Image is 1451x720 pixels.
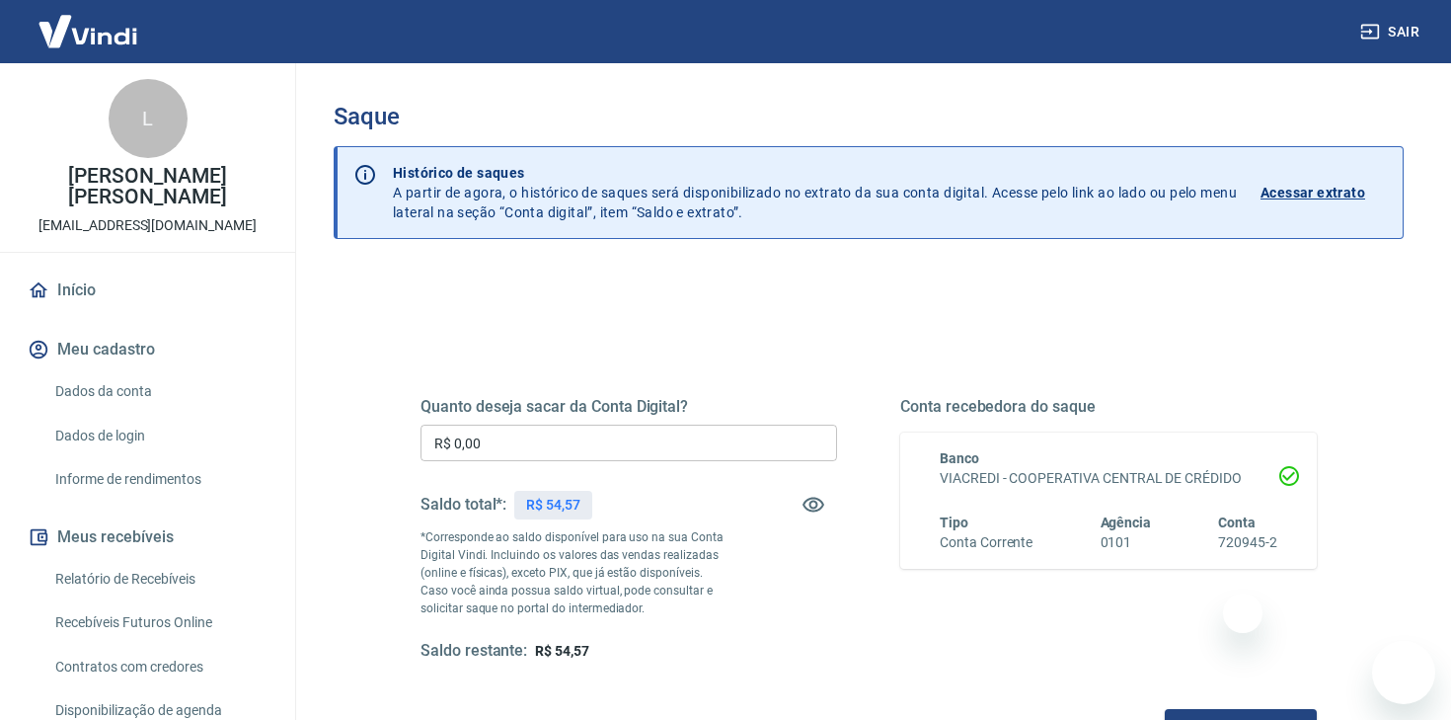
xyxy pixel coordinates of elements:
a: Relatório de Recebíveis [47,559,271,600]
img: Vindi [24,1,152,61]
p: [EMAIL_ADDRESS][DOMAIN_NAME] [38,215,257,236]
p: [PERSON_NAME] [PERSON_NAME] [16,166,279,207]
h5: Saldo total*: [420,495,506,515]
a: Contratos com credores [47,647,271,687]
a: Recebíveis Futuros Online [47,602,271,643]
span: Agência [1101,515,1152,530]
p: A partir de agora, o histórico de saques será disponibilizado no extrato da sua conta digital. Ac... [393,163,1237,222]
a: Dados de login [47,416,271,456]
p: *Corresponde ao saldo disponível para uso na sua Conta Digital Vindi. Incluindo os valores das ve... [420,528,733,617]
h5: Conta recebedora do saque [900,397,1317,417]
p: Acessar extrato [1260,183,1365,202]
iframe: Close message [1223,594,1262,633]
a: Dados da conta [47,371,271,412]
h6: 720945-2 [1218,532,1277,553]
button: Meus recebíveis [24,516,271,559]
span: Conta [1218,515,1256,530]
h6: VIACREDI - COOPERATIVA CENTRAL DE CRÉDIDO [940,468,1277,489]
span: Banco [940,450,979,466]
p: R$ 54,57 [526,495,580,516]
button: Sair [1356,14,1427,50]
span: Tipo [940,515,968,530]
button: Meu cadastro [24,328,271,371]
h5: Saldo restante: [420,641,527,662]
a: Informe de rendimentos [47,459,271,500]
a: Acessar extrato [1260,163,1387,222]
h3: Saque [334,103,1404,130]
h6: Conta Corrente [940,532,1032,553]
h5: Quanto deseja sacar da Conta Digital? [420,397,837,417]
div: L [109,79,188,158]
a: Início [24,269,271,312]
iframe: Button to launch messaging window [1372,641,1435,704]
h6: 0101 [1101,532,1152,553]
p: Histórico de saques [393,163,1237,183]
span: R$ 54,57 [535,643,589,659]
